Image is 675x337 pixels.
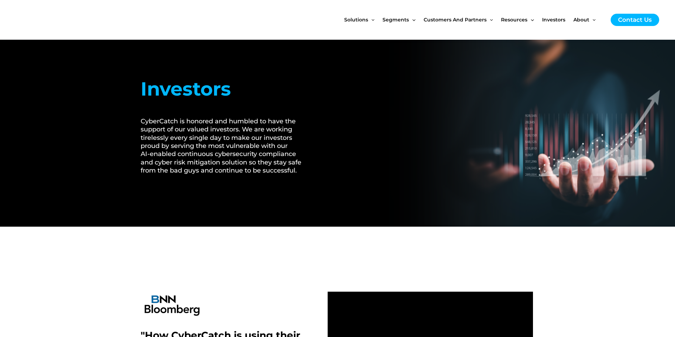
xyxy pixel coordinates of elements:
[424,5,487,34] span: Customers and Partners
[589,5,596,34] span: Menu Toggle
[409,5,415,34] span: Menu Toggle
[368,5,374,34] span: Menu Toggle
[141,75,310,103] h1: Investors
[573,5,589,34] span: About
[12,5,97,34] img: CyberCatch
[487,5,493,34] span: Menu Toggle
[344,5,604,34] nav: Site Navigation: New Main Menu
[542,5,565,34] span: Investors
[611,14,659,26] a: Contact Us
[141,117,310,175] h2: CyberCatch is honored and humbled to have the support of our valued investors. We are working tir...
[542,5,573,34] a: Investors
[344,5,368,34] span: Solutions
[501,5,527,34] span: Resources
[527,5,534,34] span: Menu Toggle
[382,5,409,34] span: Segments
